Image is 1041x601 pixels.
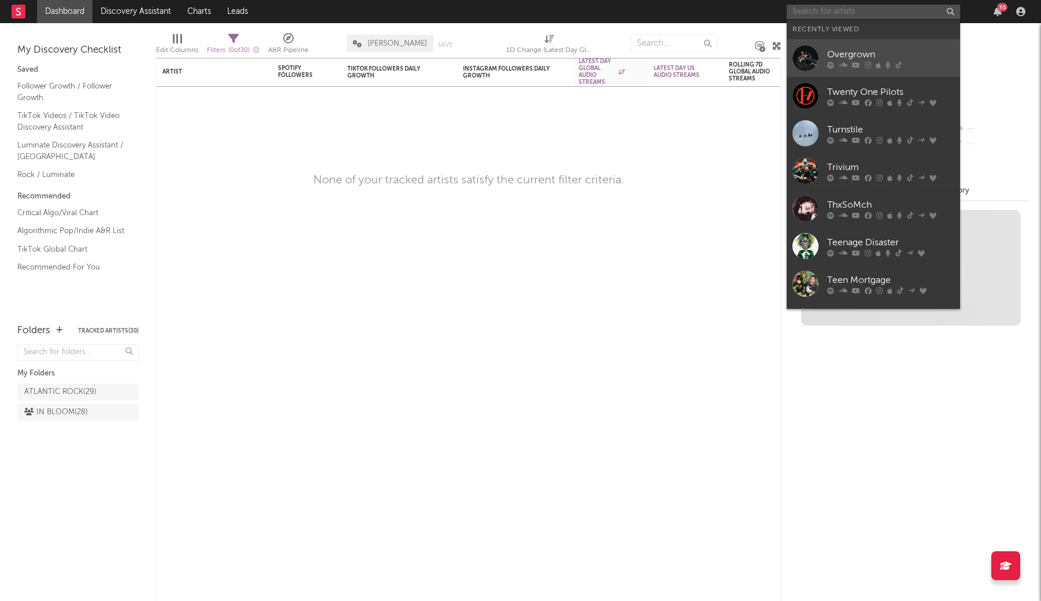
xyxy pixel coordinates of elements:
[17,261,127,274] a: Recommended For You
[827,273,954,287] div: Teen Mortgage
[729,61,775,82] div: Rolling 7D Global Audio Streams
[654,65,700,79] div: Latest Day US Audio Streams
[827,123,954,137] div: Turnstile
[787,265,960,303] a: Teen Mortgage
[953,121,1029,137] div: --
[156,43,198,57] div: Edit Columns
[17,243,127,256] a: TikTok Global Chart
[17,168,127,181] a: Rock / Luminate
[579,58,625,86] div: Latest Day Global Audio Streams
[787,152,960,190] a: Trivium
[506,43,593,57] div: 1D Change (Latest Day Global Audio Streams)
[827,235,954,249] div: Teenage Disaster
[278,65,318,79] div: Spotify Followers
[787,303,960,340] a: [GEOGRAPHIC_DATA]
[17,109,127,133] a: TikTok Videos / TikTok Video Discovery Assistant
[207,29,260,62] div: Filters(0 of 30)
[17,190,139,204] div: Recommended
[347,65,434,79] div: TikTok Followers Daily Growth
[506,29,593,62] div: 1D Change (Latest Day Global Audio Streams)
[313,174,624,187] div: None of your tracked artists satisfy the current filter criteria.
[17,63,139,77] div: Saved
[17,384,139,401] a: ATLANTIC ROCK(29)
[78,328,139,334] button: Tracked Artists(30)
[787,115,960,152] a: Turnstile
[17,344,139,361] input: Search for folders...
[787,39,960,77] a: Overgrown
[17,367,139,381] div: My Folders
[997,3,1007,12] div: 30
[787,227,960,265] a: Teenage Disaster
[24,405,88,419] div: IN BLOOM ( 28 )
[438,42,453,48] button: Save
[17,139,127,163] a: Luminate Discovery Assistant / [GEOGRAPHIC_DATA]
[787,190,960,227] a: ThxSoMch
[368,40,427,47] span: [PERSON_NAME]
[827,47,954,61] div: Overgrown
[631,35,717,52] input: Search...
[17,43,139,57] div: My Discovery Checklist
[792,23,954,36] div: Recently Viewed
[953,137,1029,152] div: --
[787,5,960,19] input: Search for artists
[827,198,954,212] div: ThxSoMch
[228,47,250,54] span: ( 0 of 30 )
[268,43,309,57] div: A&R Pipeline
[17,324,50,338] div: Folders
[994,7,1002,16] button: 30
[17,80,127,104] a: Follower Growth / Follower Growth
[463,65,550,79] div: Instagram Followers Daily Growth
[162,68,249,75] div: Artist
[17,404,139,421] a: IN BLOOM(28)
[827,160,954,174] div: Trivium
[827,85,954,99] div: Twenty One Pilots
[207,43,260,58] div: Filters
[156,29,198,62] div: Edit Columns
[17,224,127,237] a: Algorithmic Pop/Indie A&R List
[17,207,127,219] a: Critical Algo/Viral Chart
[268,29,309,62] div: A&R Pipeline
[24,385,97,399] div: ATLANTIC ROCK ( 29 )
[787,77,960,115] a: Twenty One Pilots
